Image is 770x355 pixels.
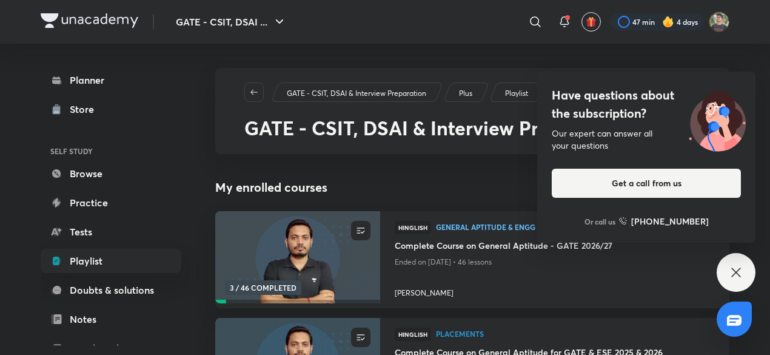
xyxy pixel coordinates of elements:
span: 3 / 46 COMPLETED [225,280,301,295]
a: [PHONE_NUMBER] [619,215,709,228]
a: Planner [41,68,181,92]
a: Placements [436,330,715,339]
h4: Have questions about the subscription? [552,86,741,123]
img: ttu_illustration_new.svg [679,86,755,152]
a: Company Logo [41,13,138,31]
img: Company Logo [41,13,138,28]
img: new-thumbnail [213,211,381,305]
button: GATE - CSIT, DSAI ... [169,10,294,34]
button: avatar [581,12,601,32]
div: Store [70,102,101,117]
h6: SELF STUDY [41,141,181,161]
a: Practice [41,191,181,215]
p: Ended on [DATE] • 46 lessons [395,254,715,270]
a: Doubts & solutions [41,278,181,302]
a: GATE - CSIT, DSAI & Interview Preparation [285,88,429,99]
img: streak [662,16,674,28]
span: Placements [436,330,715,337]
p: GATE - CSIT, DSAI & Interview Preparation [287,88,426,99]
a: Browse [41,161,181,186]
button: Get a call from us [552,169,741,198]
span: GATE - CSIT, DSAI & Interview Preparation General Aptitude [244,115,647,164]
a: Plus [457,88,475,99]
h4: My enrolled courses [215,178,729,197]
a: General Aptitude & Engg Mathematics [436,223,715,232]
span: Hinglish [395,221,431,234]
a: Store [41,97,181,121]
a: Playlist [503,88,531,99]
a: Playlist [41,249,181,273]
p: Plus [459,88,472,99]
a: new-thumbnail3 / 46 COMPLETED [215,211,380,308]
span: Hinglish [395,328,431,341]
img: Ved prakash [709,12,729,32]
img: avatar [586,16,597,27]
p: Playlist [505,88,528,99]
div: Our expert can answer all your questions [552,127,741,152]
a: [PERSON_NAME] [395,283,715,299]
h6: [PHONE_NUMBER] [631,215,709,228]
a: Complete Course on General Aptitude - GATE 2026/27 [395,239,715,254]
span: General Aptitude & Engg Mathematics [436,223,715,231]
p: Or call us [584,216,615,227]
a: Notes [41,307,181,331]
a: Tests [41,220,181,244]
